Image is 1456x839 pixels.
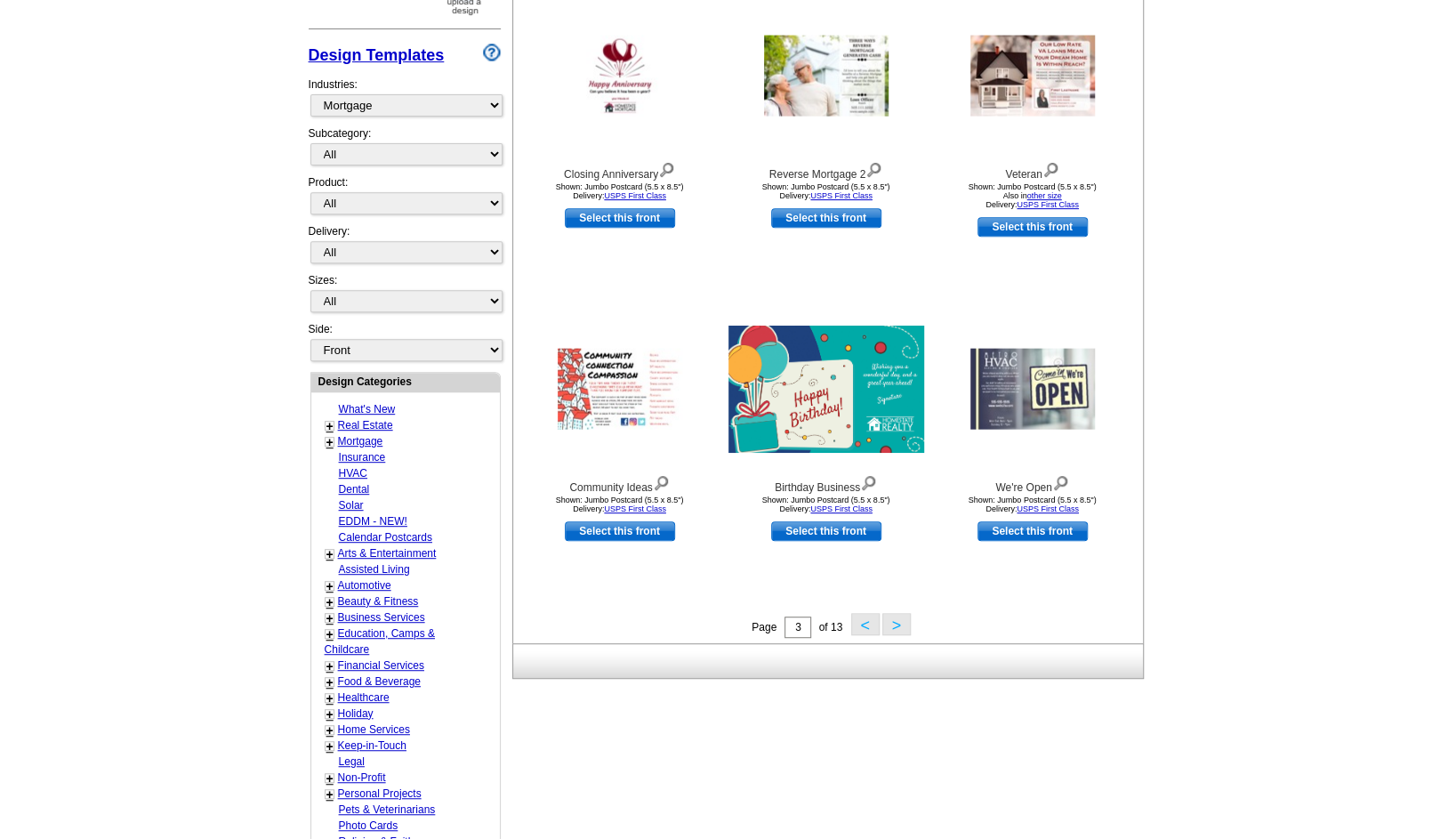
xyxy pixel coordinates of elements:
[1100,425,1456,839] iframe: LiveChat chat widget
[338,787,422,800] a: Personal Projects
[522,472,718,496] div: Community Ideas
[1042,158,1059,178] img: view design details
[653,472,670,491] img: view design details
[338,659,424,672] a: Financial Services
[325,627,435,656] a: Education, Camps & Childcare
[338,739,406,752] a: Keep-in-Touch
[309,125,501,174] div: Subcategory:
[338,723,410,736] a: Home Services
[326,771,334,786] a: +
[764,36,889,117] img: Reverse Mortgage 2
[977,217,1088,237] a: use this design
[338,579,391,592] a: Automotive
[970,36,1095,117] img: Veteran
[326,787,334,802] a: +
[339,755,365,768] a: Legal
[565,521,675,541] a: use this design
[338,771,386,784] a: Non-Profit
[326,579,334,593] a: +
[935,496,1130,513] div: Shown: Jumbo Postcard (5.5 x 8.5") Delivery:
[771,521,881,541] a: use this design
[339,403,396,415] a: What's New
[326,627,334,641] a: +
[326,723,334,738] a: +
[326,691,334,706] a: +
[309,46,445,64] a: Design Templates
[309,272,501,321] div: Sizes:
[1017,200,1079,209] a: USPS First Class
[522,182,718,200] div: Shown: Jumbo Postcard (5.5 x 8.5") Delivery:
[309,174,501,223] div: Product:
[522,496,718,513] div: Shown: Jumbo Postcard (5.5 x 8.5") Delivery:
[338,547,437,560] a: Arts & Entertainment
[338,419,393,432] a: Real Estate
[604,191,666,200] a: USPS First Class
[728,182,924,200] div: Shown: Jumbo Postcard (5.5 x 8.5") Delivery:
[970,349,1095,430] img: We're Open
[339,515,407,528] a: EDDM - NEW!
[771,208,881,228] a: use this design
[326,435,334,449] a: +
[326,707,334,722] a: +
[339,531,432,544] a: Calendar Postcards
[311,373,500,390] div: Design Categories
[935,182,1130,209] div: Shown: Jumbo Postcard (5.5 x 8.5") Delivery:
[338,691,390,704] a: Healthcare
[338,595,419,608] a: Beauty & Fitness
[338,675,421,688] a: Food & Beverage
[851,613,880,635] button: <
[309,223,501,272] div: Delivery:
[326,739,334,754] a: +
[339,563,410,576] a: Assisted Living
[338,435,383,448] a: Mortgage
[339,499,364,512] a: Solar
[338,707,374,720] a: Holiday
[565,208,675,228] a: use this design
[339,803,436,816] a: Pets & Veterinarians
[935,472,1130,496] div: We're Open
[309,321,501,363] div: Side:
[309,68,501,125] div: Industries:
[326,675,334,690] a: +
[860,472,877,491] img: view design details
[728,496,924,513] div: Shown: Jumbo Postcard (5.5 x 8.5") Delivery:
[339,451,386,464] a: Insurance
[1026,191,1061,200] a: other size
[752,621,776,633] span: Page
[977,521,1088,541] a: use this design
[558,349,682,430] img: Community Ideas
[728,472,924,496] div: Birthday Business
[728,158,924,182] div: Reverse Mortgage 2
[326,595,334,609] a: +
[339,819,398,832] a: Photo Cards
[1002,191,1061,200] span: Also in
[339,483,370,496] a: Dental
[865,158,882,178] img: view design details
[935,158,1130,182] div: Veteran
[810,191,873,200] a: USPS First Class
[882,613,911,635] button: >
[522,158,718,182] div: Closing Anniversary
[326,419,334,433] a: +
[1052,472,1069,491] img: view design details
[326,611,334,625] a: +
[326,547,334,561] a: +
[658,158,675,178] img: view design details
[604,504,666,513] a: USPS First Class
[1017,504,1079,513] a: USPS First Class
[728,326,924,452] img: Birthday Business
[818,621,842,633] span: of 13
[483,44,501,61] img: design-wizard-help-icon.png
[326,659,334,674] a: +
[339,467,367,480] a: HVAC
[558,36,682,117] img: Closing Anniversary
[338,611,425,624] a: Business Services
[810,504,873,513] a: USPS First Class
